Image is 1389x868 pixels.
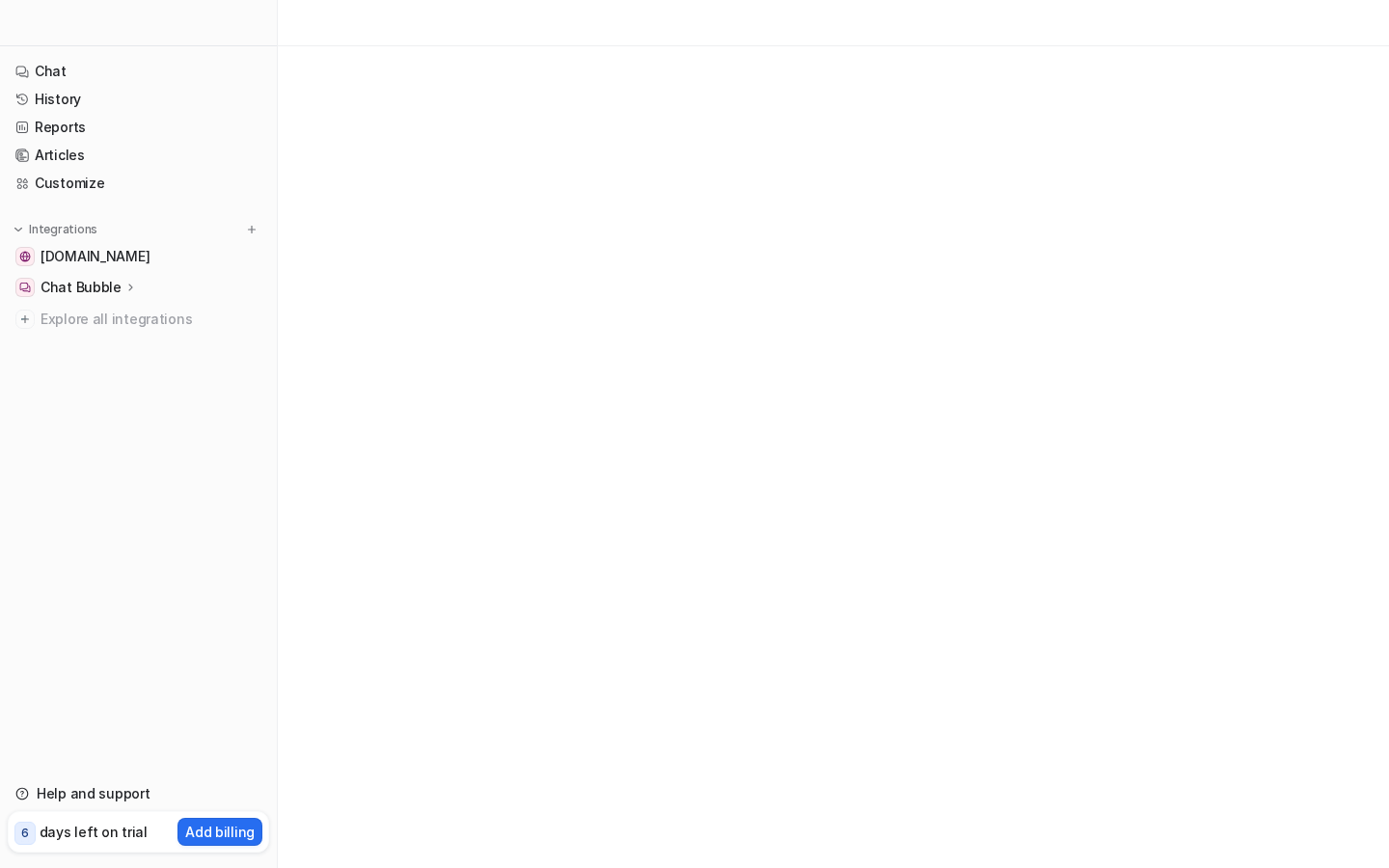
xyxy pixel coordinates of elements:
img: explore all integrations [15,310,35,329]
p: Chat Bubble [41,278,122,297]
a: History [8,86,269,113]
img: menu_add.svg [245,223,259,236]
img: velasco810.github.io [19,251,31,262]
p: days left on trial [40,822,148,842]
p: 6 [21,825,29,842]
img: Chat Bubble [19,282,31,293]
span: Explore all integrations [41,304,261,335]
span: [DOMAIN_NAME] [41,247,150,266]
button: Add billing [177,818,262,846]
p: Add billing [185,822,255,842]
p: Integrations [29,222,97,237]
a: velasco810.github.io[DOMAIN_NAME] [8,243,269,270]
img: expand menu [12,223,25,236]
a: Articles [8,142,269,169]
a: Chat [8,58,269,85]
button: Integrations [8,220,103,239]
a: Reports [8,114,269,141]
a: Help and support [8,780,269,807]
a: Explore all integrations [8,306,269,333]
a: Customize [8,170,269,197]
